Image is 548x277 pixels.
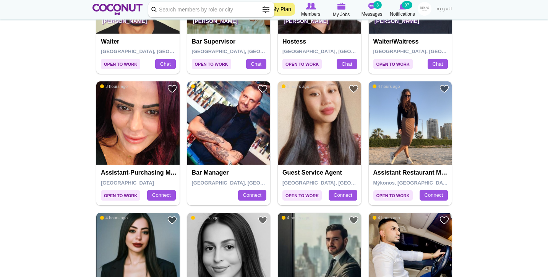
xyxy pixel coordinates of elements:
a: Notifications Notifications 97 [387,2,418,18]
h4: Hostess [282,38,358,45]
small: 3 [373,1,382,9]
span: Open to Work [373,190,413,201]
span: [GEOGRAPHIC_DATA], [GEOGRAPHIC_DATA] [192,49,301,54]
a: Messages Messages 3 [357,2,387,18]
span: 3 hours ago [191,84,219,89]
span: Open to Work [101,59,140,69]
span: 4 hours ago [373,84,400,89]
span: My Jobs [333,11,350,18]
a: Add to Favourites [167,215,177,225]
p: [PERSON_NAME] [96,12,180,34]
img: Messages [368,3,376,10]
span: Open to Work [282,190,322,201]
span: [GEOGRAPHIC_DATA], [GEOGRAPHIC_DATA] [101,49,210,54]
a: Add to Favourites [349,84,358,94]
a: Connect [329,190,357,201]
h4: Waiter [101,38,177,45]
span: [GEOGRAPHIC_DATA], [GEOGRAPHIC_DATA] [282,180,391,186]
span: 4 hours ago [100,215,128,220]
span: Messages [362,10,383,18]
a: Chat [337,59,357,70]
h4: Bar Supervisor [192,38,268,45]
span: Open to Work [101,190,140,201]
input: Search members by role or city [148,2,274,17]
span: Open to Work [192,59,231,69]
span: [GEOGRAPHIC_DATA], [GEOGRAPHIC_DATA] [373,49,482,54]
a: Chat [428,59,448,70]
a: My Plan [268,3,295,16]
h4: Waiter/Waitress [373,38,449,45]
img: My Jobs [337,3,345,10]
span: 4 hours ago [282,215,309,220]
a: Chat [246,59,266,70]
h4: assistant-purchasing manager [101,169,177,176]
a: Browse Members Members [295,2,326,18]
a: Add to Favourites [439,84,449,94]
h4: Guest Service Agent [282,169,358,176]
a: العربية [433,2,456,17]
h4: Assistant Restaurant Manager [373,169,449,176]
span: [GEOGRAPHIC_DATA], [GEOGRAPHIC_DATA] [282,49,391,54]
a: Add to Favourites [258,84,268,94]
span: 4 hours ago [191,215,219,220]
a: Connect [238,190,266,201]
a: Connect [147,190,175,201]
a: My Jobs My Jobs [326,2,357,18]
span: [GEOGRAPHIC_DATA], [GEOGRAPHIC_DATA] [192,180,301,186]
span: Open to Work [373,59,413,69]
span: Members [301,10,320,18]
span: Open to Work [282,59,322,69]
span: 3 hours ago [282,84,309,89]
span: 3 hours ago [100,84,128,89]
span: 4 hours ago [373,215,400,220]
span: [GEOGRAPHIC_DATA] [101,180,154,186]
h4: Bar Manager [192,169,268,176]
p: [PERSON_NAME] [278,12,361,34]
a: Add to Favourites [439,215,449,225]
img: Browse Members [306,3,316,10]
a: Add to Favourites [167,84,177,94]
a: Add to Favourites [258,215,268,225]
img: Notifications [399,3,406,10]
a: Chat [155,59,175,70]
span: Mýkonos, [GEOGRAPHIC_DATA] [373,180,451,186]
p: [PERSON_NAME] [369,12,452,34]
span: Notifications [390,10,415,18]
a: Connect [420,190,448,201]
a: Add to Favourites [349,215,358,225]
p: [PERSON_NAME] [187,12,271,34]
img: Home [92,4,143,15]
small: 97 [402,1,412,9]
